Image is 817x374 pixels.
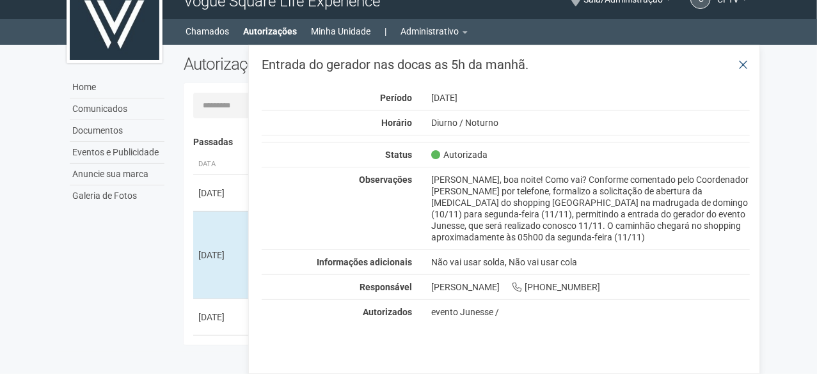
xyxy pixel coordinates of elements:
div: [DATE] [198,187,246,199]
h4: Passadas [193,137,742,147]
strong: Horário [381,118,412,128]
a: Galeria de Fotos [70,185,164,206]
div: [DATE] [422,92,760,104]
a: | [385,22,387,40]
a: Comunicados [70,98,164,120]
a: Administrativo [401,22,468,40]
a: Documentos [70,120,164,142]
div: [DATE] [198,249,246,261]
strong: Período [380,93,412,103]
div: [PERSON_NAME], boa noite! Como vai? Conforme comentado pelo Coordenador [PERSON_NAME] por telefon... [422,174,760,243]
strong: Responsável [360,282,412,292]
a: Minha Unidade [312,22,371,40]
h2: Autorizações [184,54,457,74]
strong: Observações [359,175,412,185]
a: Eventos e Publicidade [70,142,164,164]
div: Não vai usar solda, Não vai usar cola [422,256,760,268]
div: [PERSON_NAME] [PHONE_NUMBER] [422,281,760,293]
strong: Informações adicionais [317,257,412,267]
strong: Status [385,150,412,160]
th: Data [193,154,251,175]
span: Autorizada [431,149,488,160]
a: Home [70,77,164,98]
h3: Entrada do gerador nas docas as 5h da manhã. [262,58,750,71]
strong: Autorizados [363,307,412,317]
a: Autorizações [244,22,297,40]
div: Diurno / Noturno [422,117,760,129]
a: Anuncie sua marca [70,164,164,185]
a: Chamados [186,22,230,40]
div: [DATE] [198,311,246,323]
div: evento Junesse / [431,306,750,318]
